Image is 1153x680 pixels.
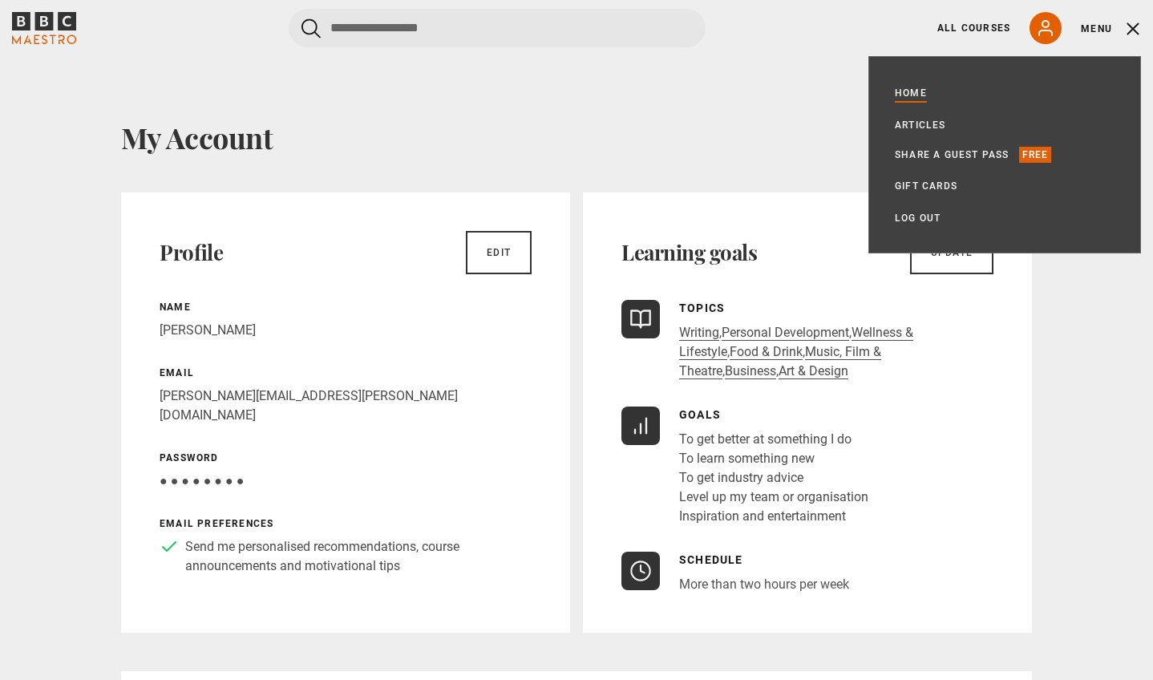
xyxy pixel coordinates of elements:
[730,344,803,360] a: Food & Drink
[301,18,321,38] button: Submit the search query
[160,387,532,425] p: [PERSON_NAME][EMAIL_ADDRESS][PERSON_NAME][DOMAIN_NAME]
[725,363,776,379] a: Business
[679,449,868,468] li: To learn something new
[160,300,532,314] p: Name
[895,178,957,194] a: Gift Cards
[1081,21,1141,37] button: Toggle navigation
[160,473,244,488] span: ● ● ● ● ● ● ● ●
[679,407,868,423] p: Goals
[895,210,941,226] a: Log out
[895,147,1009,163] a: Share a guest pass
[679,575,849,594] p: More than two hours per week
[289,9,706,47] input: Search
[1019,147,1052,163] p: Free
[160,516,532,531] p: Email preferences
[895,117,946,133] a: Articles
[679,552,849,569] p: Schedule
[160,366,532,380] p: Email
[12,12,76,44] svg: BBC Maestro
[185,537,532,576] p: Send me personalised recommendations, course announcements and motivational tips
[679,300,993,317] p: Topics
[895,85,927,101] a: Home
[937,21,1010,35] a: All Courses
[722,325,849,341] a: Personal Development
[679,430,868,449] li: To get better at something I do
[679,507,868,526] li: Inspiration and entertainment
[160,321,532,340] p: [PERSON_NAME]
[121,120,1032,154] h1: My Account
[621,240,757,265] h2: Learning goals
[779,363,848,379] a: Art & Design
[679,468,868,488] li: To get industry advice
[466,231,532,274] a: Edit
[679,488,868,507] li: Level up my team or organisation
[160,240,223,265] h2: Profile
[679,323,993,381] p: , , , , , ,
[160,451,532,465] p: Password
[679,325,719,341] a: Writing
